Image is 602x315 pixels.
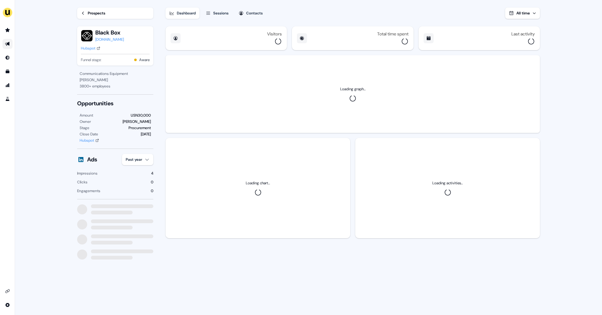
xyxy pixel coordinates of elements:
[123,118,151,125] div: [PERSON_NAME]
[202,8,232,19] button: Sessions
[80,137,99,144] a: Hubspot
[3,300,13,310] a: Go to integrations
[3,53,13,63] a: Go to Inbound
[340,86,366,92] div: Loading graph...
[267,31,282,36] div: Visitors
[80,112,93,118] div: Amount
[177,10,196,16] div: Dashboard
[3,286,13,296] a: Go to integrations
[151,179,153,185] div: 0
[95,36,124,43] a: [DOMAIN_NAME]
[246,10,263,16] div: Contacts
[95,29,124,36] button: Black Box
[81,57,101,63] span: Funnel stage:
[151,170,153,176] div: 4
[80,131,98,137] div: Close Date
[3,66,13,76] a: Go to templates
[80,77,151,83] div: [PERSON_NAME]
[246,180,270,186] div: Loading chart...
[3,80,13,90] a: Go to attribution
[516,11,530,16] span: All time
[87,156,97,163] div: Ads
[139,57,150,63] button: Aware
[141,131,151,137] div: [DATE]
[3,25,13,35] a: Go to prospects
[432,180,463,186] div: Loading activities...
[81,45,100,51] a: Hubspot
[505,8,540,19] button: All time
[88,10,105,16] div: Prospects
[3,94,13,104] a: Go to experiments
[3,39,13,49] a: Go to outbound experience
[81,45,95,51] div: Hubspot
[77,170,98,176] div: Impressions
[80,137,94,144] div: Hubspot
[80,71,151,77] div: Communications Equipment
[129,125,151,131] div: Procurement
[80,118,91,125] div: Owner
[235,8,267,19] button: Contacts
[77,179,87,185] div: Clicks
[80,125,89,131] div: Stage
[77,188,100,194] div: Engagements
[151,188,153,194] div: 0
[131,112,151,118] div: USN30,000
[77,100,153,107] div: Opportunities
[377,31,409,36] div: Total time spent
[77,8,153,19] a: Prospects
[213,10,229,16] div: Sessions
[166,8,199,19] button: Dashboard
[511,31,535,36] div: Last activity
[80,83,151,89] div: 3800 + employees
[122,154,153,165] button: Past year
